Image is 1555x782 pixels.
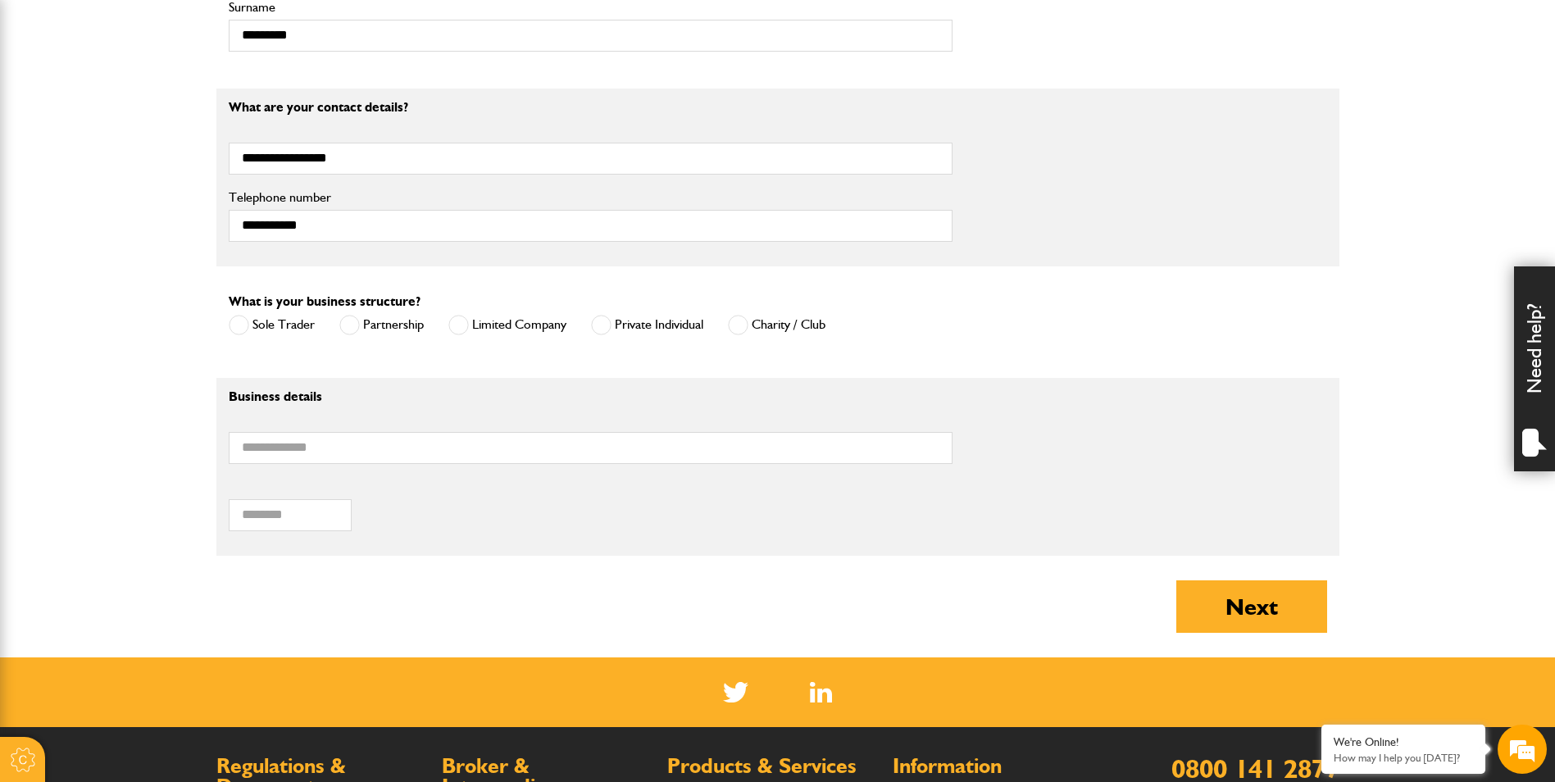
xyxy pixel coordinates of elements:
[1514,266,1555,471] div: Need help?
[21,248,299,284] input: Enter your phone number
[28,91,69,114] img: d_20077148190_company_1631870298795_20077148190
[810,682,832,702] img: Linked In
[21,297,299,491] textarea: Type your message and hit 'Enter'
[1334,735,1473,749] div: We're Online!
[229,295,421,308] label: What is your business structure?
[229,101,953,114] p: What are your contact details?
[229,191,953,204] label: Telephone number
[723,682,748,702] img: Twitter
[728,315,825,335] label: Charity / Club
[21,152,299,188] input: Enter your last name
[85,92,275,113] div: Chat with us now
[1176,580,1327,633] button: Next
[448,315,566,335] label: Limited Company
[1334,752,1473,764] p: How may I help you today?
[229,390,953,403] p: Business details
[667,756,876,777] h2: Products & Services
[893,756,1102,777] h2: Information
[591,315,703,335] label: Private Individual
[229,1,953,14] label: Surname
[269,8,308,48] div: Minimize live chat window
[223,505,298,527] em: Start Chat
[21,200,299,236] input: Enter your email address
[229,315,315,335] label: Sole Trader
[810,682,832,702] a: LinkedIn
[339,315,424,335] label: Partnership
